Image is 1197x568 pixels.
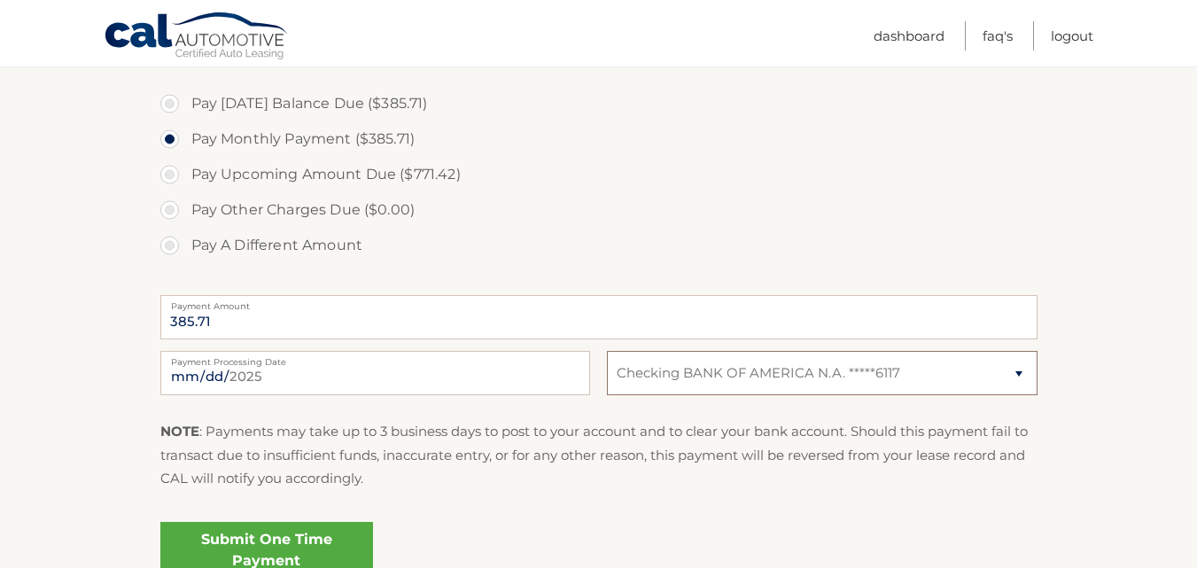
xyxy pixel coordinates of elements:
[160,157,1038,192] label: Pay Upcoming Amount Due ($771.42)
[104,12,290,63] a: Cal Automotive
[160,86,1038,121] label: Pay [DATE] Balance Due ($385.71)
[874,21,944,51] a: Dashboard
[160,423,199,440] strong: NOTE
[1051,21,1093,51] a: Logout
[160,295,1038,339] input: Payment Amount
[160,420,1038,490] p: : Payments may take up to 3 business days to post to your account and to clear your bank account....
[160,121,1038,157] label: Pay Monthly Payment ($385.71)
[160,228,1038,263] label: Pay A Different Amount
[160,351,590,395] input: Payment Date
[983,21,1013,51] a: FAQ's
[160,192,1038,228] label: Pay Other Charges Due ($0.00)
[160,295,1038,309] label: Payment Amount
[160,351,590,365] label: Payment Processing Date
